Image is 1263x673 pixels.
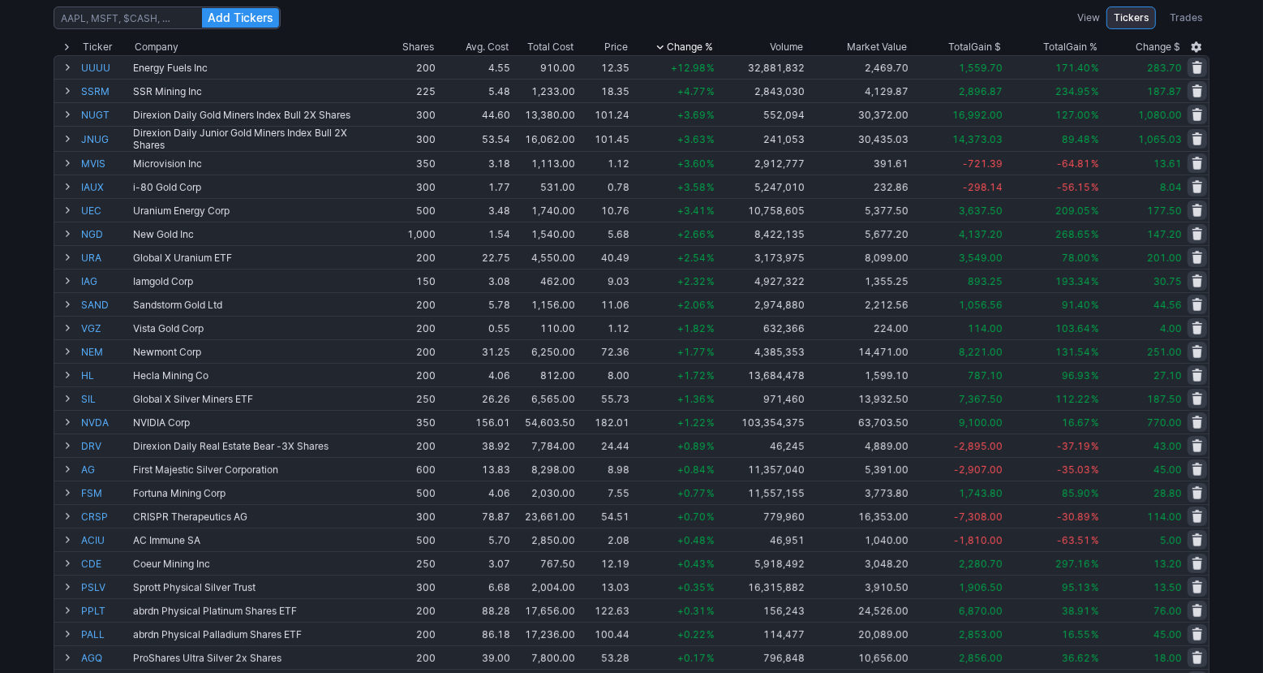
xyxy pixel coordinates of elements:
td: 910.00 [512,55,577,79]
td: 2,030.00 [512,481,577,504]
a: URA [81,246,130,269]
td: 0.78 [577,175,631,198]
span: 193.34 [1055,275,1090,287]
span: 89.48 [1062,133,1090,145]
td: 13,380.00 [512,102,577,126]
span: % [707,109,715,121]
td: 2,974,880 [716,292,807,316]
td: 2,212.56 [806,292,910,316]
span: 30.75 [1153,275,1182,287]
div: Avg. Cost [466,39,509,55]
a: VGZ [81,317,130,339]
span: 27.10 [1153,369,1182,382]
a: NGD [81,222,130,245]
td: 2,843,030 [716,79,807,102]
span: -35.03 [1057,464,1090,476]
td: 1.54 [437,222,512,245]
td: 5,247,010 [716,175,807,198]
span: +2.54 [677,252,706,264]
td: 6,565.00 [512,386,577,410]
td: 6,250.00 [512,339,577,363]
a: IAUX [81,175,130,198]
div: Global X Silver Miners ETF [133,393,377,405]
span: +0.89 [677,440,706,452]
span: 8.04 [1160,181,1182,193]
td: 53.54 [437,126,512,151]
span: 201.00 [1147,252,1182,264]
span: +3.41 [677,205,706,217]
span: % [707,252,715,264]
td: 1,233.00 [512,79,577,102]
td: 10.76 [577,198,631,222]
a: IAG [81,270,130,292]
td: 44.60 [437,102,512,126]
td: 150 [379,269,437,292]
td: 5,377.50 [806,198,910,222]
span: +1.22 [677,416,706,429]
td: 7,784.00 [512,434,577,457]
td: 32,881,832 [716,55,807,79]
div: Hecla Mining Co [133,369,377,382]
span: Total [948,39,971,55]
label: View [1077,10,1100,26]
td: 232.86 [806,175,910,198]
span: % [1091,275,1099,287]
span: % [1091,440,1099,452]
span: -56.15 [1057,181,1090,193]
td: 11.06 [577,292,631,316]
td: 7.55 [577,481,631,504]
div: Direxion Daily Real Estate Bear -3X Shares [133,440,377,452]
td: 0.55 [437,316,512,339]
div: Newmont Corp [133,346,377,358]
a: UUUU [81,56,130,79]
td: 1.12 [577,151,631,175]
span: Total [1043,39,1066,55]
td: 3,173,975 [716,245,807,269]
span: -298.14 [963,181,1003,193]
td: 12.35 [577,55,631,79]
span: 91.40 [1062,299,1090,311]
td: 4.55 [437,55,512,79]
span: 16,992.00 [952,109,1003,121]
td: 632,366 [716,316,807,339]
span: % [1091,62,1099,74]
div: Energy Fuels Inc [133,62,377,74]
td: 63,703.50 [806,410,910,434]
span: % [1091,228,1099,240]
td: 46,245 [716,434,807,457]
span: % [1091,109,1099,121]
td: 5.68 [577,222,631,245]
div: Vista Gold Corp [133,322,377,334]
span: Change $ [1136,39,1180,55]
a: PPLT [81,599,130,622]
td: 156.01 [437,410,512,434]
span: % [1091,322,1099,334]
span: 2,896.87 [959,85,1003,97]
div: Gain % [1043,39,1098,55]
div: Total Cost [527,39,574,55]
div: i-80 Gold Corp [133,181,377,193]
span: 234.95 [1055,85,1090,97]
span: % [1091,487,1099,499]
span: 1,559.70 [959,62,1003,74]
span: % [1091,299,1099,311]
span: 171.40 [1055,62,1090,74]
span: 44.56 [1153,299,1182,311]
span: 147.20 [1147,228,1182,240]
td: 200 [379,363,437,386]
td: 14,471.00 [806,339,910,363]
span: % [707,62,715,74]
td: 1,540.00 [512,222,577,245]
td: 350 [379,410,437,434]
div: Expand All [54,39,79,55]
span: 1,056.56 [959,299,1003,311]
span: +1.77 [677,346,706,358]
div: Price [604,39,628,55]
td: 4,129.87 [806,79,910,102]
td: 40.49 [577,245,631,269]
span: % [1091,464,1099,476]
td: 2,469.70 [806,55,910,79]
span: +12.98 [671,62,706,74]
td: 500 [379,481,437,504]
td: 391.61 [806,151,910,175]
